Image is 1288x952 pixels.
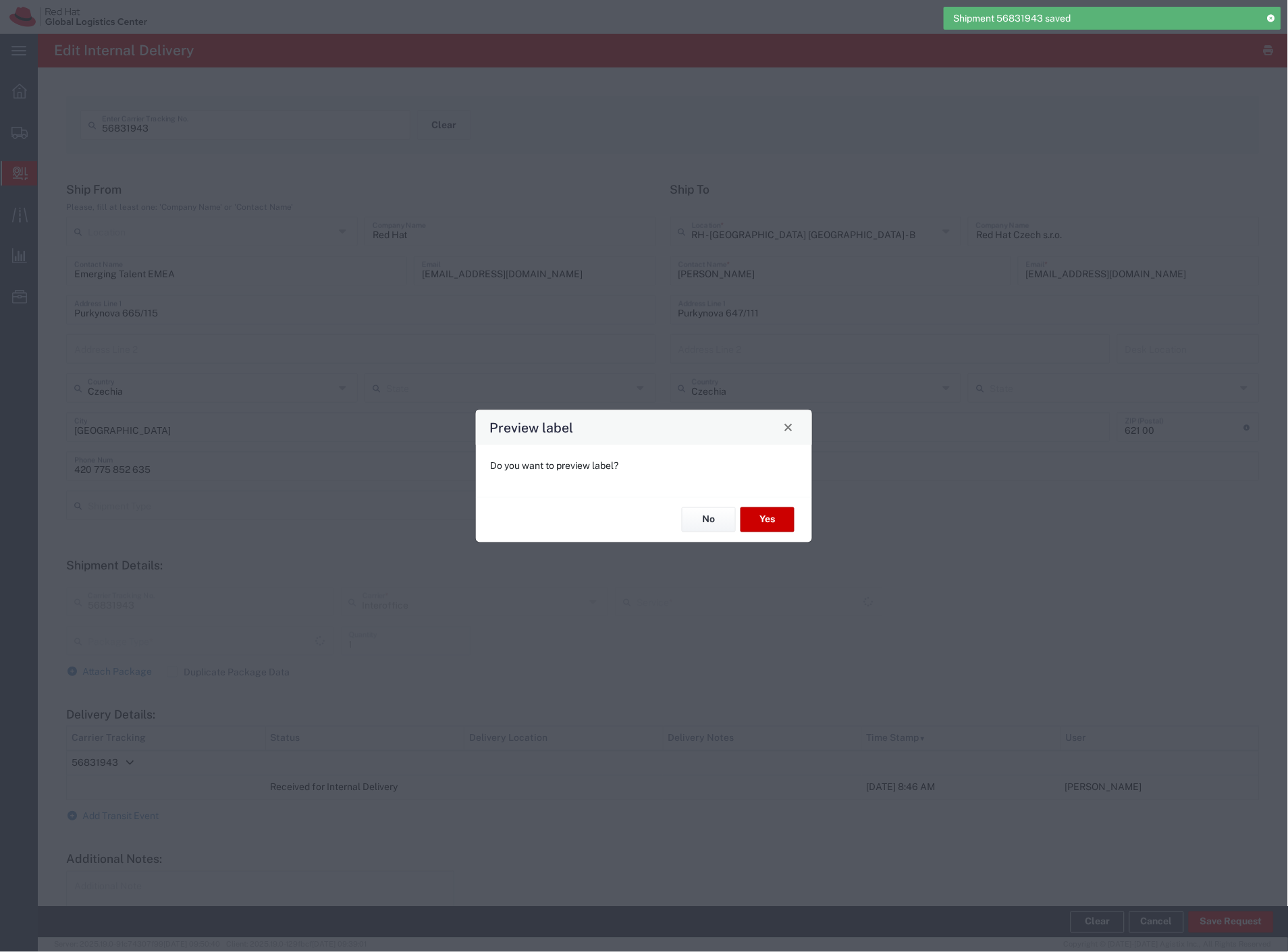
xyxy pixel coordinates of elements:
button: Close [779,418,798,437]
button: No [682,507,736,532]
button: Yes [741,507,795,532]
p: Do you want to preview label? [490,459,798,473]
span: Shipment 56831943 saved [954,11,1071,26]
h4: Preview label [490,418,574,437]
